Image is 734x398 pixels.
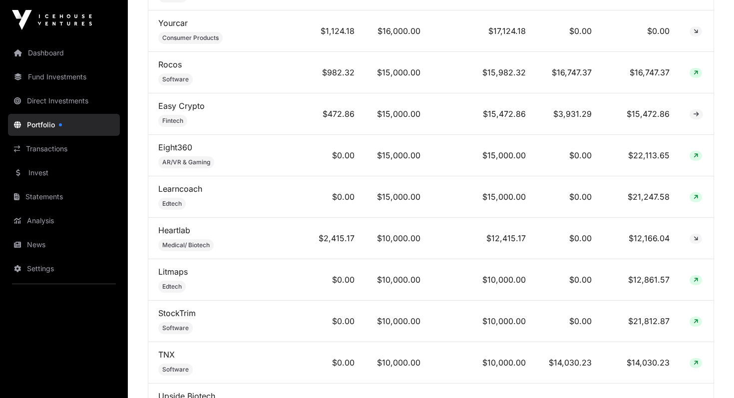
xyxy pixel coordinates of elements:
[602,10,680,52] td: $0.00
[536,93,602,135] td: $3,931.29
[430,52,536,93] td: $15,982.32
[430,259,536,301] td: $10,000.00
[162,158,210,166] span: AR/VR & Gaming
[158,350,175,360] a: TNX
[536,135,602,176] td: $0.00
[304,10,365,52] td: $1,124.18
[304,218,365,259] td: $2,415.17
[304,176,365,218] td: $0.00
[430,176,536,218] td: $15,000.00
[430,93,536,135] td: $15,472.86
[8,90,120,112] a: Direct Investments
[304,52,365,93] td: $982.32
[430,135,536,176] td: $15,000.00
[304,301,365,342] td: $0.00
[158,267,188,277] a: Litmaps
[430,342,536,384] td: $10,000.00
[365,10,430,52] td: $16,000.00
[162,366,189,374] span: Software
[602,176,680,218] td: $21,247.58
[12,10,92,30] img: Icehouse Ventures Logo
[8,210,120,232] a: Analysis
[602,135,680,176] td: $22,113.65
[602,93,680,135] td: $15,472.86
[365,218,430,259] td: $10,000.00
[365,135,430,176] td: $15,000.00
[8,66,120,88] a: Fund Investments
[158,101,205,111] a: Easy Crypto
[158,225,190,235] a: Heartlab
[162,200,182,208] span: Edtech
[162,283,182,291] span: Edtech
[304,259,365,301] td: $0.00
[536,259,602,301] td: $0.00
[365,93,430,135] td: $15,000.00
[304,342,365,384] td: $0.00
[536,10,602,52] td: $0.00
[602,52,680,93] td: $16,747.37
[158,18,188,28] a: Yourcar
[602,342,680,384] td: $14,030.23
[536,342,602,384] td: $14,030.23
[8,258,120,280] a: Settings
[365,259,430,301] td: $10,000.00
[365,342,430,384] td: $10,000.00
[365,52,430,93] td: $15,000.00
[536,176,602,218] td: $0.00
[8,114,120,136] a: Portfolio
[536,52,602,93] td: $16,747.37
[158,308,196,318] a: StockTrim
[8,138,120,160] a: Transactions
[365,176,430,218] td: $15,000.00
[602,301,680,342] td: $21,812.87
[536,301,602,342] td: $0.00
[158,59,182,69] a: Rocos
[162,34,219,42] span: Consumer Products
[430,301,536,342] td: $10,000.00
[158,184,202,194] a: Learncoach
[8,42,120,64] a: Dashboard
[684,350,734,398] iframe: Chat Widget
[430,10,536,52] td: $17,124.18
[602,259,680,301] td: $12,861.57
[365,301,430,342] td: $10,000.00
[8,162,120,184] a: Invest
[8,234,120,256] a: News
[304,135,365,176] td: $0.00
[536,218,602,259] td: $0.00
[162,241,210,249] span: Medical/ Biotech
[158,142,192,152] a: Eight360
[430,218,536,259] td: $12,415.17
[304,93,365,135] td: $472.86
[162,324,189,332] span: Software
[162,117,183,125] span: Fintech
[8,186,120,208] a: Statements
[162,75,189,83] span: Software
[602,218,680,259] td: $12,166.04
